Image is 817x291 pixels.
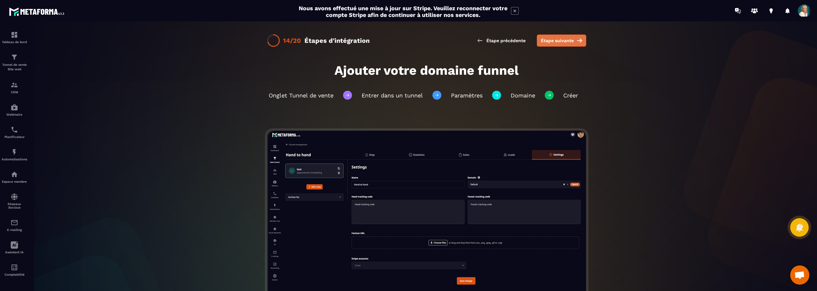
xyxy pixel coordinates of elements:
[11,126,18,134] img: scheduler
[109,63,744,78] h1: Ajouter votre domaine funnel
[304,37,370,44] div: Étapes d'intégration
[2,188,27,214] a: social-networksocial-networkRéseaux Sociaux
[2,228,27,232] p: E-mailing
[2,143,27,166] a: automationsautomationsAutomatisations
[2,49,27,76] a: formationformationTunnel de vente Site web
[472,35,530,46] button: Étape précédente
[2,113,27,116] p: Webinaire
[11,103,18,111] img: automations
[9,6,66,18] img: logo
[2,166,27,188] a: automationsautomationsEspace membre
[2,250,27,254] p: Assistant IA
[486,37,526,44] span: Étape précédente
[2,259,27,281] a: accountantaccountantComptabilité
[362,92,423,99] span: Entrer dans un tunnel
[298,5,508,18] h2: Nous avons effectué une mise à jour sur Stripe. Veuillez reconnecter votre compte Stripe afin de ...
[790,265,809,285] div: Ouvrir le chat
[269,92,334,99] span: Onglet Tunnel de vente
[2,99,27,121] a: automationsautomationsWebinaire
[11,81,18,89] img: formation
[11,171,18,178] img: automations
[2,63,27,72] p: Tunnel de vente Site web
[283,37,301,44] div: 14/20
[541,37,574,44] span: Étape suivante
[2,202,27,209] p: Réseaux Sociaux
[2,236,27,259] a: Assistant IA
[511,92,535,99] span: Domaine
[2,76,27,99] a: formationformationCRM
[537,34,586,47] button: Étape suivante
[451,92,483,99] span: Paramètres
[11,31,18,39] img: formation
[2,90,27,94] p: CRM
[11,148,18,156] img: automations
[2,180,27,183] p: Espace membre
[2,214,27,236] a: emailemailE-mailing
[2,273,27,276] p: Comptabilité
[563,92,578,99] span: Créer
[11,219,18,226] img: email
[2,135,27,139] p: Planificateur
[11,53,18,61] img: formation
[11,193,18,201] img: social-network
[2,40,27,44] p: Tableau de bord
[11,264,18,271] img: accountant
[2,121,27,143] a: schedulerschedulerPlanificateur
[2,26,27,49] a: formationformationTableau de bord
[2,157,27,161] p: Automatisations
